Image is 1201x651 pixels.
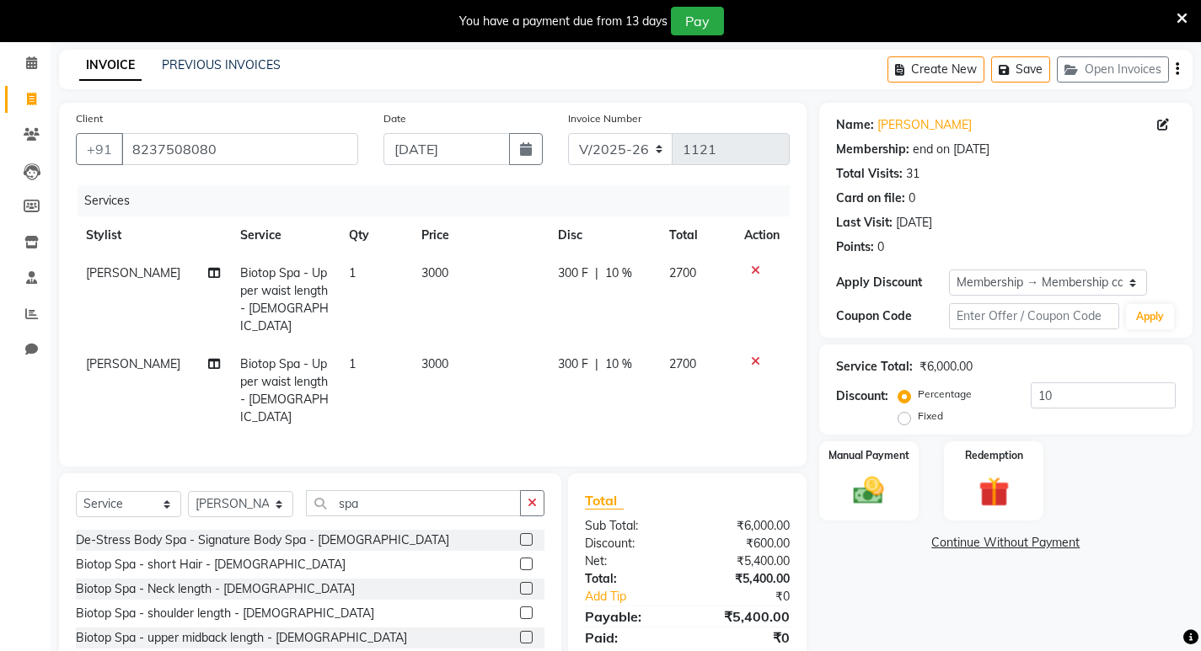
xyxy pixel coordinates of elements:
span: [PERSON_NAME] [86,265,180,280]
a: INVOICE [79,51,142,81]
span: 2700 [669,265,696,280]
div: Total: [572,570,687,588]
div: end on [DATE] [913,141,989,158]
div: Membership: [836,141,909,158]
div: 0 [877,238,884,256]
div: Biotop Spa - short Hair - [DEMOGRAPHIC_DATA] [76,556,346,574]
button: Apply [1126,304,1174,329]
div: ₹5,400.00 [687,552,802,570]
img: _gift.svg [969,473,1019,511]
div: Services [78,185,802,216]
button: Create New [887,56,984,83]
div: Apply Discount [836,274,949,291]
span: | [595,264,598,282]
a: Continue Without Payment [823,534,1189,552]
input: Search by Name/Mobile/Email/Code [121,133,358,165]
button: +91 [76,133,123,165]
img: _cash.svg [844,473,893,509]
th: Total [659,216,734,254]
span: | [595,355,598,373]
div: Discount: [572,535,687,552]
div: De-Stress Body Spa - Signature Body Spa - [DEMOGRAPHIC_DATA] [76,531,449,549]
span: 1 [349,265,356,280]
span: [PERSON_NAME] [86,356,180,371]
span: 3000 [421,356,448,371]
div: ₹600.00 [687,535,802,552]
span: 1 [349,356,356,371]
label: Percentage [918,387,972,402]
div: 0 [909,189,915,207]
a: PREVIOUS INVOICES [162,57,281,72]
span: Biotop Spa - Upper waist length - [DEMOGRAPHIC_DATA] [240,356,329,424]
span: 3000 [421,265,448,280]
div: Payable: [572,606,687,627]
div: Name: [836,116,874,134]
label: Invoice Number [568,111,641,126]
th: Disc [548,216,659,254]
div: ₹0 [687,627,802,648]
span: 2700 [669,356,696,371]
a: [PERSON_NAME] [877,116,972,134]
div: Points: [836,238,874,256]
button: Save [991,56,1050,83]
div: ₹0 [706,588,802,606]
div: Biotop Spa - Neck length - [DEMOGRAPHIC_DATA] [76,580,355,598]
div: [DATE] [896,214,932,232]
button: Open Invoices [1057,56,1169,83]
div: Last Visit: [836,214,893,232]
input: Enter Offer / Coupon Code [949,303,1119,329]
div: Biotop Spa - upper midback length - [DEMOGRAPHIC_DATA] [76,629,407,647]
label: Date [383,111,406,126]
label: Redemption [965,448,1023,463]
th: Service [230,216,339,254]
span: Biotop Spa - Upper waist length - [DEMOGRAPHIC_DATA] [240,265,329,334]
label: Manual Payment [828,448,909,463]
div: Service Total: [836,358,913,376]
th: Price [411,216,548,254]
label: Client [76,111,103,126]
div: Sub Total: [572,517,687,535]
div: ₹5,400.00 [687,570,802,588]
th: Stylist [76,216,230,254]
span: 300 F [558,355,588,373]
div: Total Visits: [836,165,903,183]
span: 10 % [605,355,632,373]
label: Fixed [918,408,943,424]
div: Net: [572,552,687,570]
div: Biotop Spa - shoulder length - [DEMOGRAPHIC_DATA] [76,605,374,622]
div: ₹6,000.00 [687,517,802,535]
div: ₹6,000.00 [920,358,973,376]
div: ₹5,400.00 [687,606,802,627]
div: Discount: [836,387,888,405]
div: You have a payment due from 13 days [459,13,668,30]
input: Search or Scan [306,490,521,516]
span: Total [585,492,624,510]
div: Coupon Code [836,307,949,325]
th: Action [734,216,790,254]
span: 10 % [605,264,632,282]
a: Add Tip [572,588,706,606]
div: Paid: [572,627,687,648]
span: 300 F [558,264,588,282]
div: Card on file: [836,189,905,207]
button: Pay [671,7,724,35]
th: Qty [339,216,411,254]
div: 31 [906,165,920,183]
